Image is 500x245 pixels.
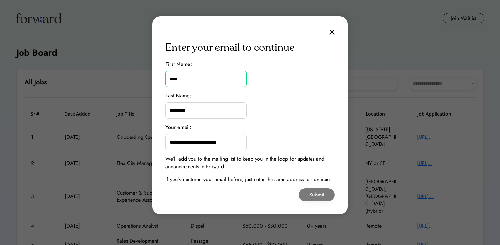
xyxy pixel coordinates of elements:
[165,92,191,100] div: Last Name:
[165,176,331,183] div: If you’ve entered your email before, just enter the same address to continue.
[329,29,335,35] img: close.svg
[165,60,192,68] div: First Name:
[165,123,191,131] div: Your email:
[165,40,295,55] div: Enter your email to continue
[299,188,335,201] button: Submit
[165,155,335,171] div: We’ll add you to the mailing list to keep you in the loop for updates and announcements in Forward.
